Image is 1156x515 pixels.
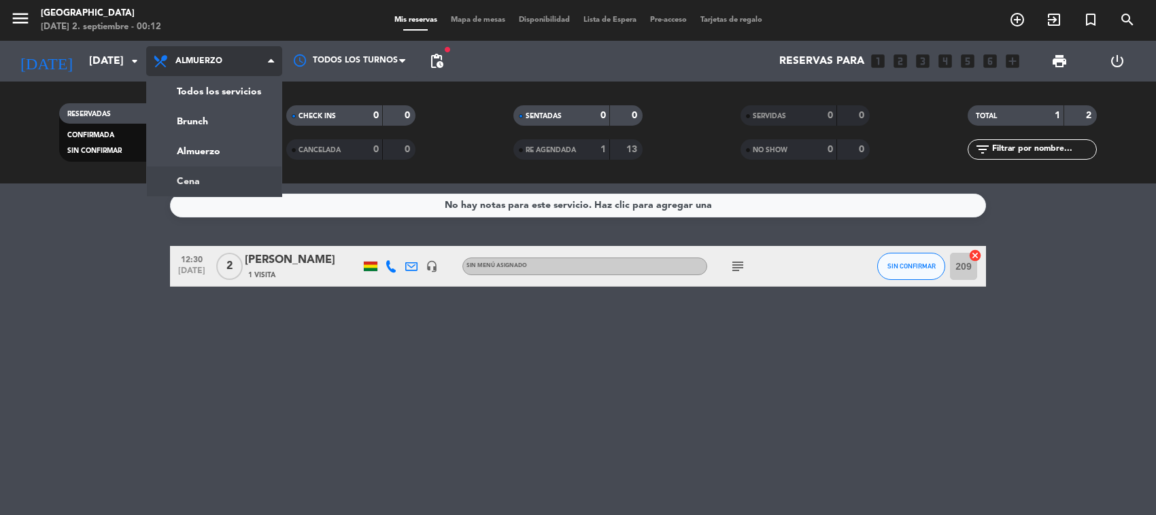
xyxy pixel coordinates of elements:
span: 1 Visita [248,270,275,281]
a: Almuerzo [147,137,282,166]
i: headset_mic [426,260,438,272]
strong: 0 [828,145,833,154]
span: Pre-acceso [643,16,694,24]
span: print [1051,53,1068,69]
strong: 0 [405,111,413,120]
button: menu [10,8,31,33]
i: cancel [968,249,982,262]
i: looks_4 [936,52,954,70]
strong: 0 [405,145,413,154]
span: 12:30 [175,251,209,266]
i: filter_list [974,141,991,158]
i: turned_in_not [1083,12,1099,28]
span: SIN CONFIRMAR [887,262,936,270]
a: Brunch [147,107,282,137]
strong: 0 [373,111,379,120]
span: TOTAL [976,113,997,120]
span: Tarjetas de regalo [694,16,769,24]
div: [DATE] 2. septiembre - 00:12 [41,20,161,34]
i: add_circle_outline [1009,12,1025,28]
span: CHECK INS [299,113,336,120]
span: Lista de Espera [577,16,643,24]
span: 2 [216,253,243,280]
i: [DATE] [10,46,82,76]
i: looks_one [869,52,887,70]
span: SENTADAS [526,113,562,120]
span: fiber_manual_record [443,46,452,54]
span: Reservas para [779,55,864,68]
span: RESERVADAS [67,111,111,118]
i: arrow_drop_down [126,53,143,69]
input: Filtrar por nombre... [991,142,1096,157]
i: subject [730,258,746,274]
i: looks_two [891,52,909,70]
a: Todos los servicios [147,77,282,107]
span: Almuerzo [175,56,222,66]
i: menu [10,8,31,29]
div: LOG OUT [1088,41,1146,82]
strong: 1 [600,145,606,154]
div: No hay notas para este servicio. Haz clic para agregar una [445,198,712,213]
i: add_box [1004,52,1021,70]
strong: 1 [1055,111,1060,120]
i: search [1119,12,1136,28]
strong: 0 [859,145,867,154]
span: CANCELADA [299,147,341,154]
span: Disponibilidad [512,16,577,24]
strong: 2 [1086,111,1094,120]
div: [GEOGRAPHIC_DATA] [41,7,161,20]
i: looks_3 [914,52,932,70]
strong: 0 [600,111,606,120]
span: SERVIDAS [753,113,786,120]
button: SIN CONFIRMAR [877,253,945,280]
i: looks_6 [981,52,999,70]
span: CONFIRMADA [67,132,114,139]
span: Mapa de mesas [444,16,512,24]
strong: 0 [859,111,867,120]
i: power_settings_new [1109,53,1125,69]
strong: 13 [626,145,640,154]
span: RE AGENDADA [526,147,576,154]
span: NO SHOW [753,147,787,154]
span: Sin menú asignado [466,263,527,268]
strong: 0 [632,111,640,120]
strong: 0 [828,111,833,120]
i: looks_5 [959,52,976,70]
a: Cena [147,166,282,196]
span: [DATE] [175,266,209,282]
span: SIN CONFIRMAR [67,147,122,154]
div: [PERSON_NAME] [245,251,360,269]
i: exit_to_app [1046,12,1062,28]
span: pending_actions [428,53,445,69]
span: Mis reservas [388,16,444,24]
strong: 0 [373,145,379,154]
